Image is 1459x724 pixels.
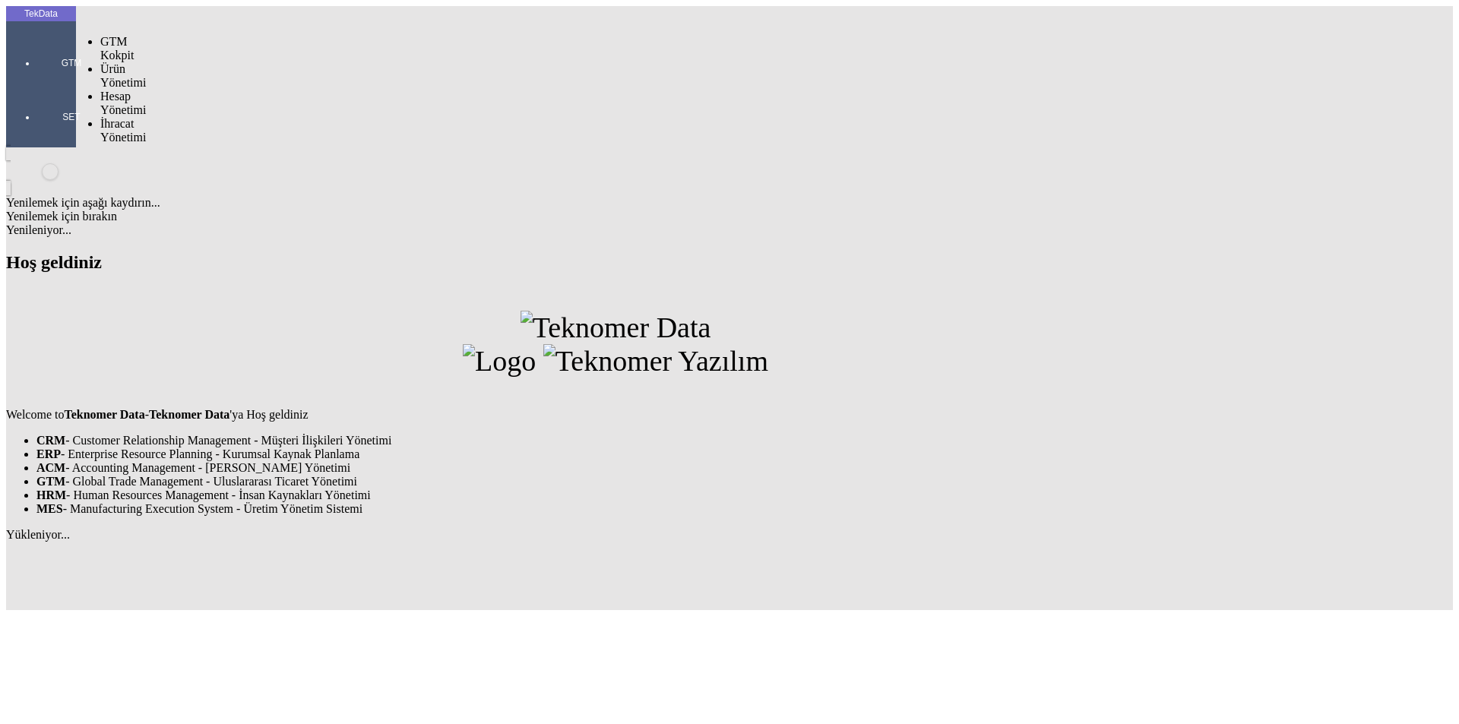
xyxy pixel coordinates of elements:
[521,311,711,344] img: Teknomer Data
[36,475,1225,488] li: - Global Trade Management - Uluslararası Ticaret Yönetimi
[100,90,146,116] span: Hesap Yönetimi
[49,111,94,123] span: SET
[6,196,1225,210] div: Yenilemek için aşağı kaydırın...
[36,447,1225,461] li: - Enterprise Resource Planning - Kurumsal Kaynak Planlama
[149,408,229,421] strong: Teknomer Data
[463,344,536,378] img: Logo
[6,223,1225,237] div: Yenileniyor...
[36,488,66,501] strong: HRM
[6,528,1225,542] div: Yükleniyor...
[36,502,63,515] strong: MES
[6,8,76,20] div: TekData
[36,447,61,460] strong: ERP
[6,408,1225,422] p: Welcome to - 'ya Hoş geldiniz
[36,461,1225,475] li: - Accounting Management - [PERSON_NAME] Yönetimi
[543,344,768,378] img: Teknomer Yazılım
[100,35,134,62] span: GTM Kokpit
[100,62,146,89] span: Ürün Yönetimi
[6,252,1225,273] h2: Hoş geldiniz
[36,475,65,488] strong: GTM
[36,488,1225,502] li: - Human Resources Management - İnsan Kaynakları Yönetimi
[36,434,65,447] strong: CRM
[64,408,144,421] strong: Teknomer Data
[36,461,65,474] strong: ACM
[36,502,1225,516] li: - Manufacturing Execution System - Üretim Yönetim Sistemi
[6,210,1225,223] div: Yenilemek için bırakın
[100,117,146,144] span: İhracat Yönetimi
[36,434,1225,447] li: - Customer Relationship Management - Müşteri İlişkileri Yönetimi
